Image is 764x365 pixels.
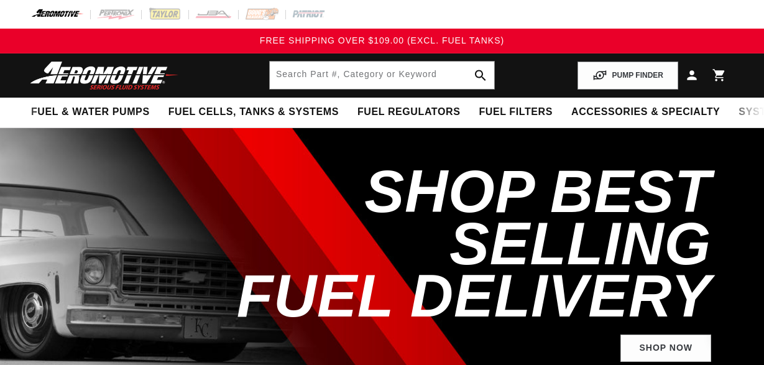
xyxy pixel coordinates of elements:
summary: Fuel Filters [469,98,562,127]
span: Fuel Cells, Tanks & Systems [168,106,339,119]
span: Accessories & Specialty [571,106,720,119]
button: search button [467,62,494,89]
a: Shop Now [620,335,711,363]
summary: Fuel Regulators [348,98,469,127]
span: Fuel & Water Pumps [31,106,150,119]
h2: SHOP BEST SELLING FUEL DELIVERY [180,165,711,322]
input: Search by Part Number, Category or Keyword [270,62,494,89]
button: PUMP FINDER [578,62,678,90]
span: FREE SHIPPING OVER $109.00 (EXCL. FUEL TANKS) [260,35,504,45]
img: Aeromotive [27,61,182,90]
summary: Accessories & Specialty [562,98,729,127]
span: Fuel Filters [479,106,553,119]
summary: Fuel & Water Pumps [22,98,159,127]
summary: Fuel Cells, Tanks & Systems [159,98,348,127]
span: Fuel Regulators [357,106,460,119]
